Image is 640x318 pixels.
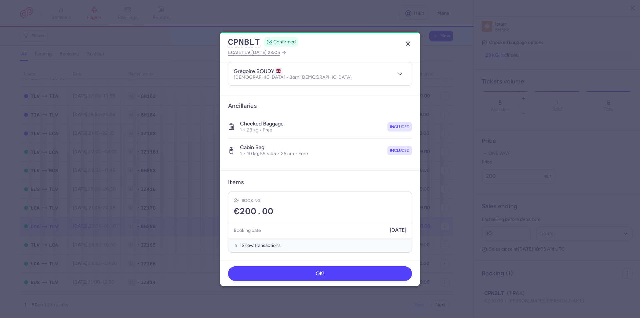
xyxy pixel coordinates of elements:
[240,144,308,151] h4: Cabin bag
[228,192,412,222] div: Booking€200.00
[240,120,284,127] h4: Checked baggage
[390,227,406,233] span: [DATE]
[251,50,280,55] span: [DATE] 23:05
[228,48,287,57] a: LCAtoTLV,[DATE] 23:05
[228,48,280,57] span: to ,
[228,266,412,281] button: OK!
[228,179,244,186] h3: Items
[228,102,412,110] h3: Ancillaries
[234,75,352,80] p: [DEMOGRAPHIC_DATA] • Born [DEMOGRAPHIC_DATA]
[240,151,308,157] p: 1 × 10 kg, 55 × 45 × 25 cm • Free
[242,197,260,204] h4: Booking
[228,50,237,55] span: LCA
[316,271,325,277] span: OK!
[228,37,260,47] button: CPNBLT
[234,68,282,75] h4: gregoire BOUDY
[390,147,409,154] span: included
[234,226,261,235] h5: Booking date
[240,127,284,133] p: 1 × 23 kg • Free
[390,123,409,130] span: included
[234,207,273,217] span: €200.00
[241,50,250,55] span: TLV
[273,39,296,45] span: CONFIRMED
[228,239,412,252] button: Show transactions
